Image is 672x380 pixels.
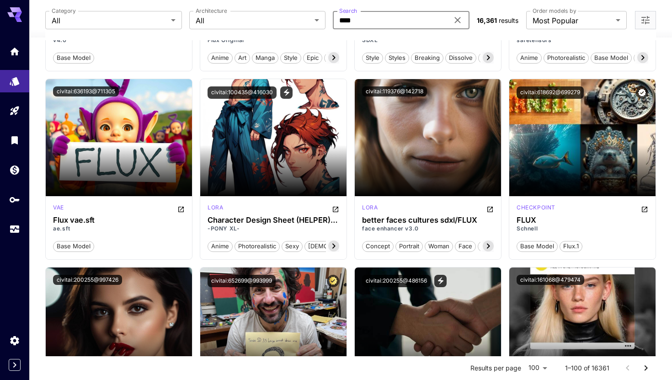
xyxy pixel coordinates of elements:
[517,52,542,64] button: anime
[53,203,64,212] p: vae
[304,54,322,63] span: epic
[53,203,64,214] div: FLUX.1 D
[53,242,94,251] span: base model
[425,240,453,252] button: woman
[208,242,232,251] span: anime
[517,203,555,214] div: FLUX.1 D
[533,7,576,15] label: Order models by
[327,275,339,287] button: Certified Model – Vetted for best performance and includes a commercial license.
[280,86,293,99] button: View trigger words
[332,203,339,214] button: Open in CivitAI
[208,36,339,44] p: Flux Original
[362,275,431,287] button: civitai:200255@486156
[208,203,223,212] p: lora
[517,242,557,251] span: base model
[9,191,20,203] div: API Keys
[470,364,521,373] p: Results per page
[339,7,357,15] label: Search
[305,242,378,251] span: [DEMOGRAPHIC_DATA]
[363,54,383,63] span: style
[362,240,394,252] button: concept
[478,242,500,251] span: detail
[641,203,648,214] button: Open in CivitAI
[517,240,558,252] button: base model
[235,52,250,64] button: art
[634,52,664,64] button: cartoon
[208,86,277,99] button: civitai:100435@416030
[280,52,301,64] button: style
[517,203,555,212] p: checkpoint
[208,54,232,63] span: anime
[517,86,584,99] button: civitai:618692@699279
[533,15,612,26] span: Most Popular
[362,225,494,233] p: face enhancer v3.0
[9,359,21,371] button: Expand sidebar
[9,105,20,117] div: Playground
[517,225,648,233] p: Schnell
[517,36,648,44] p: safetensors
[282,242,302,251] span: sexy
[385,52,409,64] button: styles
[637,359,655,377] button: Go to next page
[53,52,94,64] button: base model
[235,240,280,252] button: photorealistic
[53,36,185,44] p: v4.0
[591,54,631,63] span: base model
[208,216,339,225] h3: Character Design Sheet (HELPER) (3-PERSPECTIVES)+(COLOR PALETTE) - Illustrious XL | FLUX | XL PON...
[53,216,185,225] div: Flux vae.sft
[208,203,223,214] div: Pony
[479,54,506,63] span: tearing
[208,275,276,287] button: civitai:652699@993999
[281,54,301,63] span: style
[196,7,227,15] label: Architecture
[53,225,185,233] p: ae.sft
[477,16,497,24] span: 16,361
[560,240,582,252] button: flux.1
[362,36,494,44] p: SDXL
[53,240,94,252] button: base model
[9,46,20,57] div: Home
[411,52,443,64] button: breaking
[544,54,588,63] span: photorealistic
[362,203,378,212] p: lora
[235,242,279,251] span: photorealistic
[362,86,427,96] button: civitai:119376@142718
[362,52,383,64] button: style
[517,54,541,63] span: anime
[425,242,453,251] span: woman
[525,361,550,375] div: 100
[591,52,632,64] button: base model
[9,335,20,346] div: Settings
[53,86,119,96] button: civitai:636193@711305
[411,54,443,63] span: breaking
[9,134,20,146] div: Library
[252,52,278,64] button: manga
[517,216,648,225] h3: FLUX
[304,240,378,252] button: [DEMOGRAPHIC_DATA]
[324,52,352,64] button: woman
[177,203,185,214] button: Open in CivitAI
[9,161,20,173] div: Wallet
[235,54,250,63] span: art
[208,240,233,252] button: anime
[486,203,494,214] button: Open in CivitAI
[362,203,378,214] div: SDXL 1.0
[396,242,422,251] span: portrait
[363,242,393,251] span: concept
[636,86,648,99] button: Verified working
[385,54,409,63] span: styles
[434,275,447,287] button: View trigger words
[362,216,494,225] h3: better faces cultures sdxl/FLUX
[560,242,582,251] span: flux.1
[325,54,352,63] span: woman
[9,221,20,232] div: Usage
[565,364,609,373] p: 1–100 of 16361
[478,240,501,252] button: detail
[455,242,475,251] span: face
[455,240,476,252] button: face
[517,275,584,285] button: civitai:161068@479474
[640,15,651,26] button: Open more filters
